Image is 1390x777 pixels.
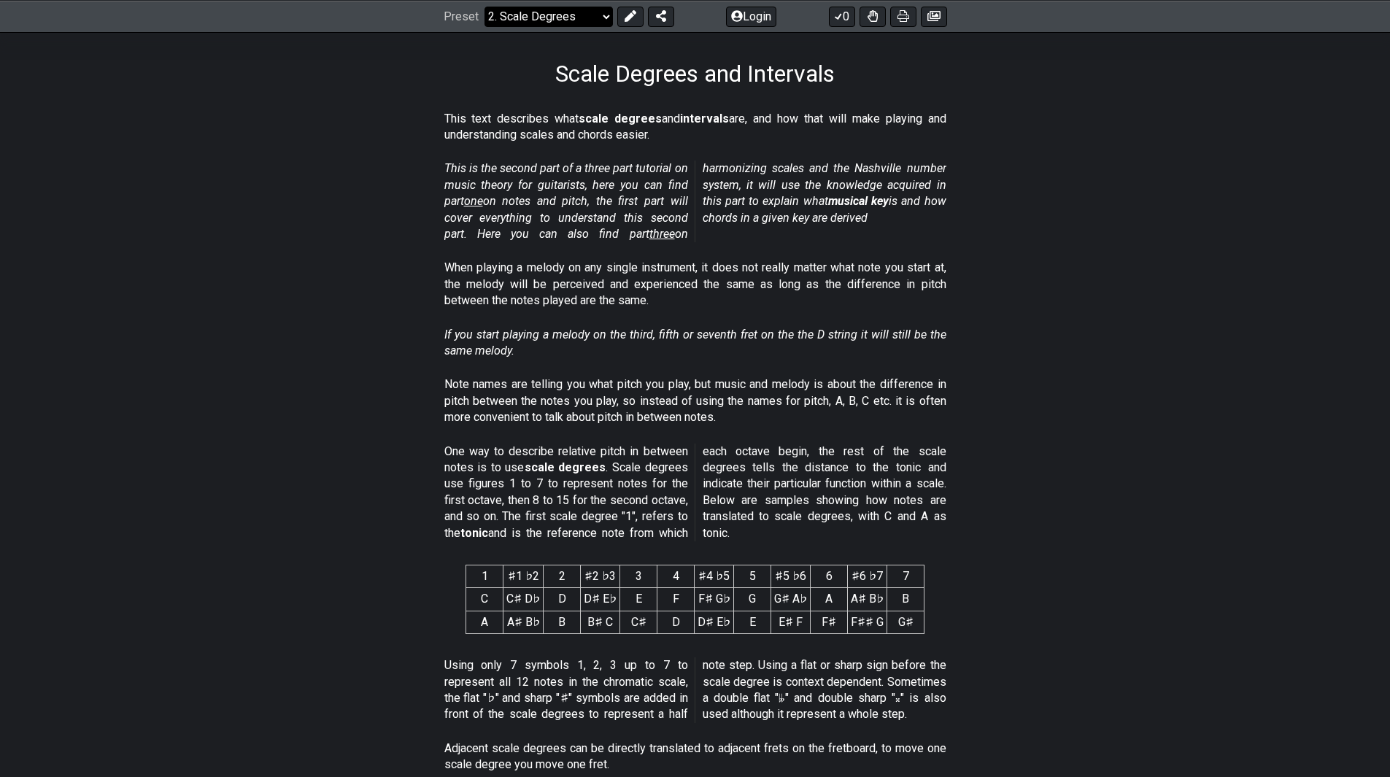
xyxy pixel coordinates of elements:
[444,657,946,723] p: Using only 7 symbols 1, 2, 3 up to 7 to represent all 12 notes in the chromatic scale, the flat "...
[444,376,946,425] p: Note names are telling you what pitch you play, but music and melody is about the difference in p...
[503,611,544,633] td: A♯ B♭
[460,526,488,540] strong: tonic
[581,611,620,633] td: B♯ C
[466,611,503,633] td: A
[620,611,657,633] td: C♯
[734,565,771,588] th: 5
[771,565,811,588] th: ♯5 ♭6
[555,60,835,88] h1: Scale Degrees and Intervals
[860,6,886,26] button: Toggle Dexterity for all fretkits
[444,741,946,773] p: Adjacent scale degrees can be directly translated to adjacent frets on the fretboard, to move one...
[771,611,811,633] td: E♯ F
[444,9,479,23] span: Preset
[887,611,924,633] td: G♯
[887,565,924,588] th: 7
[466,588,503,611] td: C
[544,565,581,588] th: 2
[657,565,695,588] th: 4
[581,565,620,588] th: ♯2 ♭3
[484,6,613,26] select: Preset
[734,611,771,633] td: E
[620,565,657,588] th: 3
[620,588,657,611] td: E
[848,588,887,611] td: A♯ B♭
[695,588,734,611] td: F♯ G♭
[503,588,544,611] td: C♯ D♭
[648,6,674,26] button: Share Preset
[829,6,855,26] button: 0
[695,565,734,588] th: ♯4 ♭5
[890,6,916,26] button: Print
[811,588,848,611] td: A
[921,6,947,26] button: Create image
[579,112,662,125] strong: scale degrees
[544,588,581,611] td: D
[466,565,503,588] th: 1
[680,112,729,125] strong: intervals
[581,588,620,611] td: D♯ E♭
[444,260,946,309] p: When playing a melody on any single instrument, it does not really matter what note you start at,...
[848,611,887,633] td: F♯♯ G
[444,444,946,541] p: One way to describe relative pitch in between notes is to use . Scale degrees use figures 1 to 7 ...
[811,611,848,633] td: F♯
[771,588,811,611] td: G♯ A♭
[657,588,695,611] td: F
[444,328,946,357] em: If you start playing a melody on the third, fifth or seventh fret on the the D string it will sti...
[734,588,771,611] td: G
[695,611,734,633] td: D♯ E♭
[649,227,675,241] span: three
[848,565,887,588] th: ♯6 ♭7
[525,460,606,474] strong: scale degrees
[828,194,889,208] strong: musical key
[726,6,776,26] button: Login
[464,194,483,208] span: one
[444,161,946,241] em: This is the second part of a three part tutorial on music theory for guitarists, here you can fin...
[617,6,644,26] button: Edit Preset
[503,565,544,588] th: ♯1 ♭2
[811,565,848,588] th: 6
[444,111,946,144] p: This text describes what and are, and how that will make playing and understanding scales and cho...
[544,611,581,633] td: B
[657,611,695,633] td: D
[887,588,924,611] td: B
